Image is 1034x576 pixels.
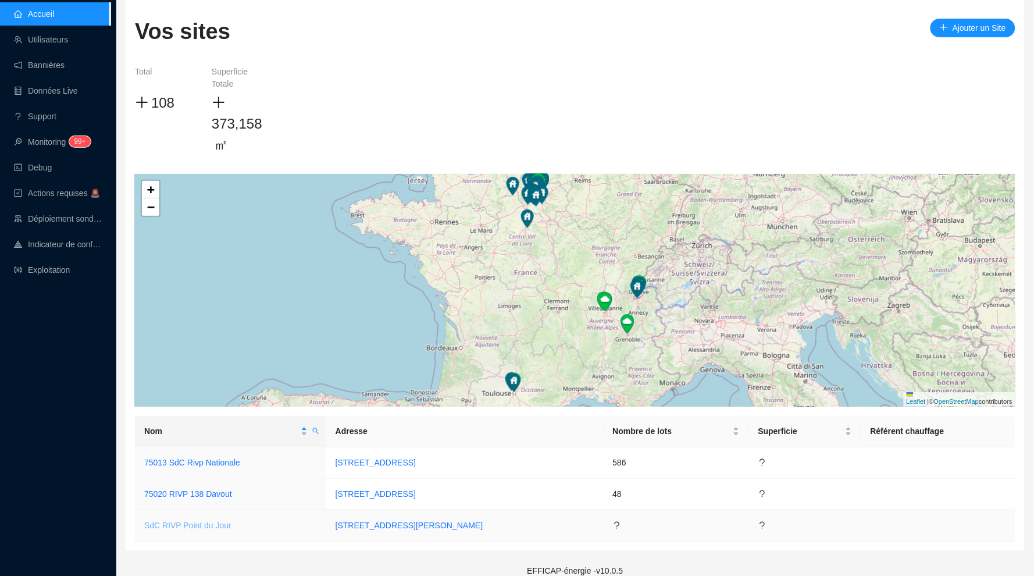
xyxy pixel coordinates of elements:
[144,425,298,438] span: Nom
[934,398,979,405] a: OpenStreetMap
[14,137,87,147] a: monitorMonitoring99+
[144,489,232,499] a: 75020 RIVP 138 Davout
[28,189,100,198] span: Actions requises 🚨
[527,186,540,204] img: Marker
[529,186,541,205] img: Marker
[212,116,262,131] span: 373,158
[14,86,78,95] a: databaseDonnées Live
[758,521,766,529] span: question
[524,184,537,203] img: Marker
[604,416,749,447] th: Nombre de lots
[940,23,948,31] span: plus
[505,372,518,391] img: Marker
[336,489,416,499] a: [STREET_ADDRESS]
[147,182,155,197] span: +
[529,179,541,197] img: Marker
[135,19,230,45] h1: Vos sites
[528,186,541,205] img: Marker
[861,416,1015,447] th: Référent chauffage
[14,265,70,275] a: slidersExploitation
[14,214,102,223] a: clusterDéploiement sondes
[14,35,68,44] a: teamUtilisateurs
[633,277,646,296] img: Marker
[528,185,541,204] img: Marker
[508,374,520,392] img: Marker
[613,425,730,438] span: Nombre de lots
[928,398,929,405] span: |
[212,66,270,90] div: Superficie Totale
[521,209,534,228] img: Marker
[527,566,623,575] span: EFFICAP-énergie - v10.0.5
[522,173,535,191] img: Marker
[531,175,544,194] img: Marker
[508,373,521,392] img: Marker
[621,315,634,333] img: Marker
[532,176,544,194] img: Marker
[758,425,843,438] span: Superficie
[597,292,610,311] img: Marker
[907,392,1012,405] a: Leaflet
[530,177,543,195] img: Marker
[212,95,226,109] span: plus
[69,136,90,147] sup: 146
[632,276,645,294] img: Marker
[526,183,539,202] img: Marker
[527,173,540,192] img: Marker
[14,9,54,19] a: homeAccueil
[144,458,240,467] a: 75013 SdC Rivp Nationale
[326,416,604,447] th: Adresse
[527,185,540,204] img: Marker
[758,458,766,467] span: question
[144,521,231,530] a: SdC RIVP Point du Jour
[522,186,534,205] img: Marker
[336,458,416,467] a: [STREET_ADDRESS]
[151,95,174,111] span: 108
[536,186,548,204] img: Marker
[631,279,644,298] img: Marker
[135,416,326,447] th: Nom
[14,163,52,172] a: codeDebug
[312,428,319,435] span: search
[147,200,155,214] span: −
[613,489,622,499] span: 48
[930,19,1015,37] button: Ajouter un Site
[142,181,159,198] a: Zoom in
[135,66,193,90] div: Total
[507,177,519,195] img: Marker
[135,95,149,109] span: plus
[613,521,621,529] span: question
[634,276,647,294] img: Marker
[14,189,22,197] span: check-square
[142,198,159,216] a: Zoom out
[904,392,1015,407] div: © contributors
[613,458,626,467] span: 586
[336,521,483,530] a: [STREET_ADDRESS][PERSON_NAME]
[14,61,65,70] a: notificationBannières
[953,22,1006,34] span: Ajouter un Site
[530,188,543,207] img: Marker
[599,293,612,311] img: Marker
[529,187,541,205] img: Marker
[310,423,322,440] span: search
[528,186,541,204] img: Marker
[14,240,102,249] a: heat-mapIndicateur de confort
[14,112,56,121] a: questionSupport
[749,416,861,447] th: Superficie
[633,276,646,294] img: Marker
[214,134,228,155] span: ㎡
[758,490,766,498] span: question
